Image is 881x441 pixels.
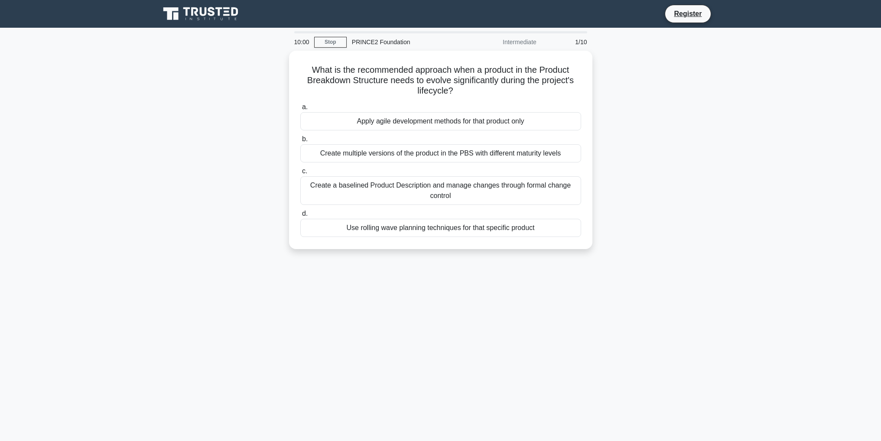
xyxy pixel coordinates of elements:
[300,112,581,130] div: Apply agile development methods for that product only
[289,33,314,51] div: 10:00
[300,176,581,205] div: Create a baselined Product Description and manage changes through formal change control
[302,167,307,175] span: c.
[542,33,592,51] div: 1/10
[300,144,581,162] div: Create multiple versions of the product in the PBS with different maturity levels
[669,8,707,19] a: Register
[466,33,542,51] div: Intermediate
[302,210,308,217] span: d.
[302,135,308,143] span: b.
[314,37,347,48] a: Stop
[300,219,581,237] div: Use rolling wave planning techniques for that specific product
[299,65,582,97] h5: What is the recommended approach when a product in the Product Breakdown Structure needs to evolv...
[302,103,308,110] span: a.
[347,33,466,51] div: PRINCE2 Foundation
